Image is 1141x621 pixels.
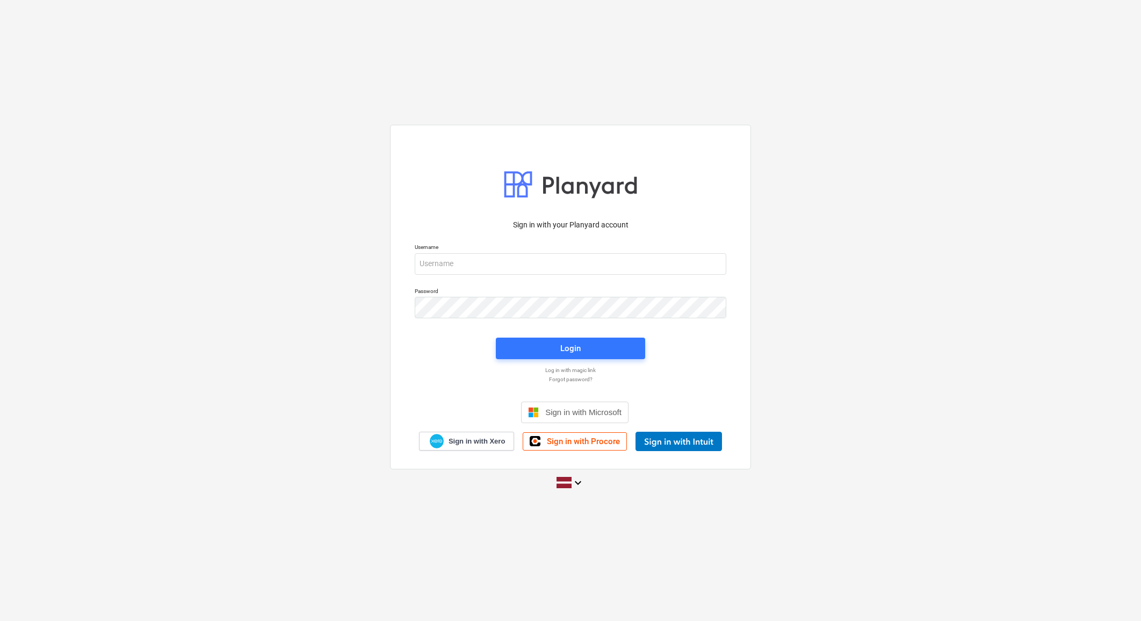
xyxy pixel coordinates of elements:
[545,408,622,417] span: Sign in with Microsoft
[415,244,726,253] p: Username
[415,253,726,275] input: Username
[449,437,505,446] span: Sign in with Xero
[409,367,732,374] a: Log in with magic link
[415,288,726,297] p: Password
[409,376,732,383] a: Forgot password?
[560,341,581,355] div: Login
[547,437,620,446] span: Sign in with Procore
[430,434,444,448] img: Xero logo
[419,432,515,451] a: Sign in with Xero
[572,476,584,489] i: keyboard_arrow_down
[415,219,726,231] p: Sign in with your Planyard account
[523,432,627,451] a: Sign in with Procore
[528,407,539,418] img: Microsoft logo
[496,338,645,359] button: Login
